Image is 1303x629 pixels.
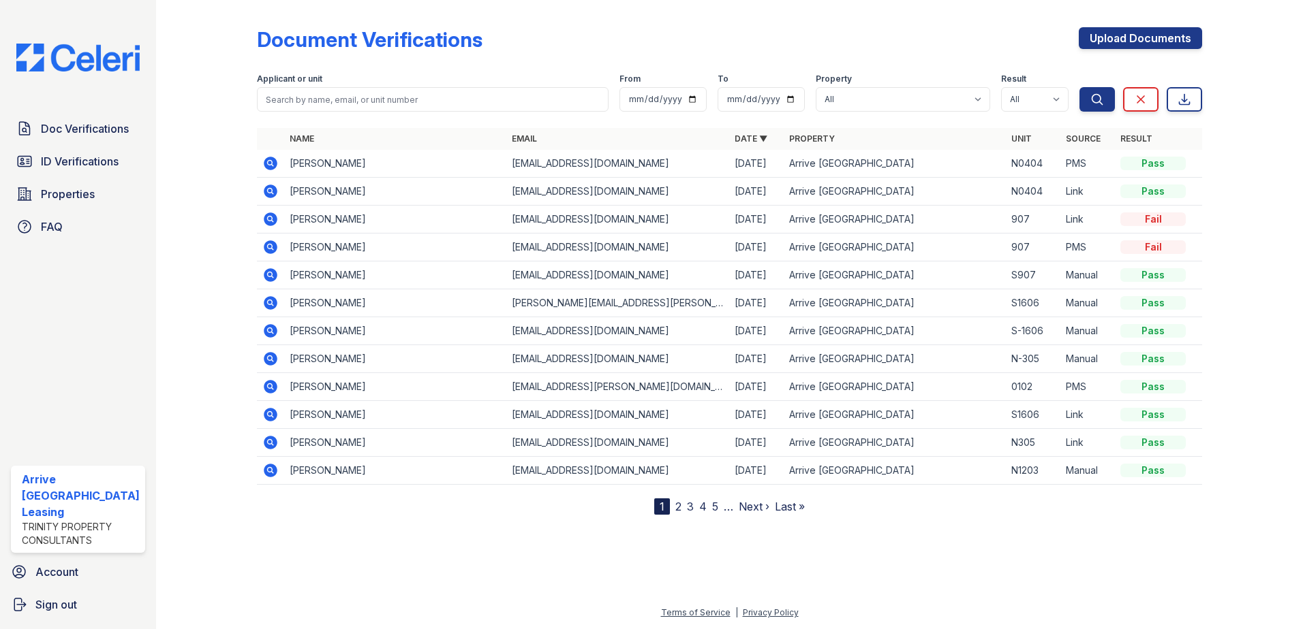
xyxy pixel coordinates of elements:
a: ID Verifications [11,148,145,175]
div: Pass [1120,184,1186,198]
a: Name [290,133,314,144]
span: Account [35,564,78,580]
td: Arrive [GEOGRAPHIC_DATA] [784,401,1007,429]
span: Properties [41,186,95,202]
label: Property [816,74,852,84]
td: N0404 [1006,178,1060,206]
td: 907 [1006,206,1060,233]
td: Manual [1060,345,1115,373]
td: [DATE] [729,178,784,206]
a: Properties [11,180,145,208]
td: Arrive [GEOGRAPHIC_DATA] [784,233,1007,261]
td: [EMAIL_ADDRESS][DOMAIN_NAME] [506,206,729,233]
div: Pass [1120,380,1186,393]
td: PMS [1060,150,1115,178]
a: Date ▼ [735,133,767,144]
td: Manual [1060,261,1115,289]
td: [EMAIL_ADDRESS][PERSON_NAME][DOMAIN_NAME] [506,373,729,401]
td: [DATE] [729,233,784,261]
td: [EMAIL_ADDRESS][DOMAIN_NAME] [506,178,729,206]
div: Pass [1120,296,1186,310]
td: [DATE] [729,206,784,233]
td: [DATE] [729,345,784,373]
a: Source [1066,133,1101,144]
a: Sign out [5,591,151,618]
td: Manual [1060,317,1115,345]
span: Sign out [35,596,77,613]
div: Fail [1120,212,1186,226]
td: Manual [1060,289,1115,317]
td: [PERSON_NAME] [284,317,507,345]
td: [DATE] [729,289,784,317]
td: Arrive [GEOGRAPHIC_DATA] [784,345,1007,373]
td: [EMAIL_ADDRESS][DOMAIN_NAME] [506,401,729,429]
td: [PERSON_NAME] [284,206,507,233]
td: [EMAIL_ADDRESS][DOMAIN_NAME] [506,150,729,178]
td: [PERSON_NAME] [284,233,507,261]
td: S907 [1006,261,1060,289]
td: [PERSON_NAME] [284,429,507,457]
td: Manual [1060,457,1115,485]
td: [DATE] [729,150,784,178]
td: [DATE] [729,401,784,429]
div: Pass [1120,408,1186,421]
a: Account [5,558,151,585]
a: Upload Documents [1079,27,1202,49]
div: Fail [1120,240,1186,254]
td: Link [1060,429,1115,457]
td: [EMAIL_ADDRESS][DOMAIN_NAME] [506,317,729,345]
td: Arrive [GEOGRAPHIC_DATA] [784,373,1007,401]
div: Arrive [GEOGRAPHIC_DATA] Leasing [22,471,140,520]
div: 1 [654,498,670,515]
a: Last » [775,500,805,513]
td: N-305 [1006,345,1060,373]
td: [DATE] [729,261,784,289]
td: Arrive [GEOGRAPHIC_DATA] [784,178,1007,206]
a: 5 [712,500,718,513]
td: 0102 [1006,373,1060,401]
a: Property [789,133,835,144]
label: Result [1001,74,1026,84]
td: [EMAIL_ADDRESS][DOMAIN_NAME] [506,345,729,373]
span: Doc Verifications [41,120,129,137]
a: Email [512,133,537,144]
td: [EMAIL_ADDRESS][DOMAIN_NAME] [506,261,729,289]
label: Applicant or unit [257,74,322,84]
input: Search by name, email, or unit number [257,87,609,112]
td: N305 [1006,429,1060,457]
td: [PERSON_NAME] [284,289,507,317]
td: [PERSON_NAME] [284,178,507,206]
label: To [718,74,729,84]
td: Link [1060,401,1115,429]
td: [PERSON_NAME] [284,150,507,178]
td: [PERSON_NAME] [284,401,507,429]
td: [EMAIL_ADDRESS][DOMAIN_NAME] [506,457,729,485]
a: 3 [687,500,694,513]
span: FAQ [41,219,63,235]
td: Arrive [GEOGRAPHIC_DATA] [784,289,1007,317]
td: S-1606 [1006,317,1060,345]
img: CE_Logo_Blue-a8612792a0a2168367f1c8372b55b34899dd931a85d93a1a3d3e32e68fde9ad4.png [5,44,151,71]
td: [EMAIL_ADDRESS][DOMAIN_NAME] [506,429,729,457]
div: Trinity Property Consultants [22,520,140,547]
div: Pass [1120,352,1186,366]
div: Pass [1120,268,1186,282]
td: PMS [1060,233,1115,261]
td: [DATE] [729,317,784,345]
div: Pass [1120,157,1186,170]
div: Pass [1120,464,1186,477]
div: Pass [1120,436,1186,449]
td: Arrive [GEOGRAPHIC_DATA] [784,317,1007,345]
a: Result [1120,133,1152,144]
div: Pass [1120,324,1186,338]
label: From [619,74,641,84]
td: [DATE] [729,429,784,457]
td: Arrive [GEOGRAPHIC_DATA] [784,206,1007,233]
a: Privacy Policy [743,607,799,617]
a: FAQ [11,213,145,240]
td: Arrive [GEOGRAPHIC_DATA] [784,457,1007,485]
td: [DATE] [729,457,784,485]
td: Arrive [GEOGRAPHIC_DATA] [784,429,1007,457]
td: [PERSON_NAME] [284,345,507,373]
